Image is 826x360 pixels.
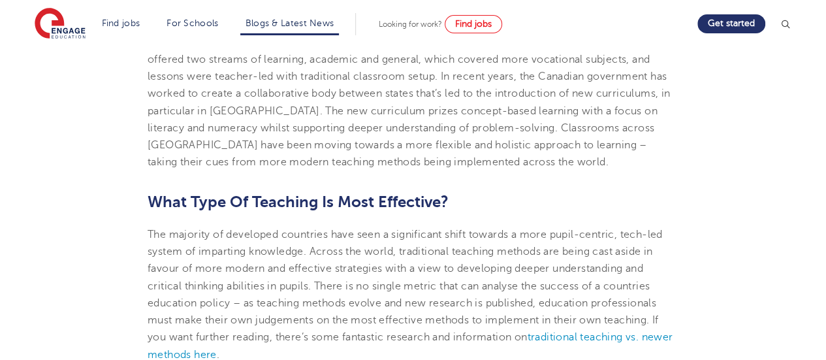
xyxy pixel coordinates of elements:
span: Find jobs [455,19,492,29]
a: For Schools [167,18,218,28]
a: Find jobs [102,18,140,28]
a: Find jobs [445,15,502,33]
img: Engage Education [35,8,86,41]
a: Get started [697,14,765,33]
a: Blogs & Latest News [246,18,334,28]
span: The Canadian education system places the responsibility for deciding curriculum and testing on in... [148,19,670,168]
span: Looking for work? [379,20,442,29]
span: What Type Of Teaching Is Most Effective? [148,193,449,211]
span: The majority of developed countries have seen a significant shift towards a more pupil-centric, t... [148,229,663,344]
